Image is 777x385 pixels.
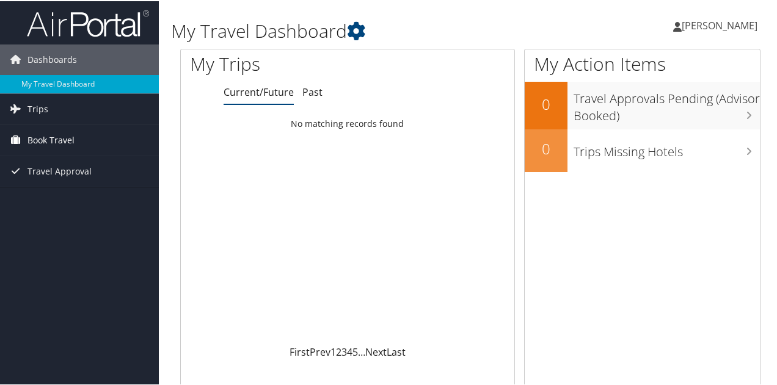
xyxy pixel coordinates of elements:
img: airportal-logo.png [27,8,149,37]
a: 1 [330,344,336,358]
span: … [358,344,365,358]
h1: My Trips [190,50,366,76]
h1: My Action Items [525,50,760,76]
a: 3 [341,344,347,358]
a: 4 [347,344,352,358]
a: Last [387,344,406,358]
a: 0Travel Approvals Pending (Advisor Booked) [525,81,760,128]
span: Book Travel [27,124,75,154]
a: 2 [336,344,341,358]
h3: Trips Missing Hotels [574,136,760,159]
span: Dashboards [27,43,77,74]
h1: My Travel Dashboard [171,17,570,43]
a: Current/Future [224,84,294,98]
a: First [290,344,310,358]
a: 0Trips Missing Hotels [525,128,760,171]
h2: 0 [525,137,567,158]
span: Travel Approval [27,155,92,185]
span: Trips [27,93,48,123]
a: Next [365,344,387,358]
span: [PERSON_NAME] [682,18,757,31]
h2: 0 [525,93,567,113]
a: [PERSON_NAME] [673,6,770,43]
h3: Travel Approvals Pending (Advisor Booked) [574,83,760,123]
a: 5 [352,344,358,358]
td: No matching records found [181,112,514,134]
a: Past [302,84,323,98]
a: Prev [310,344,330,358]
